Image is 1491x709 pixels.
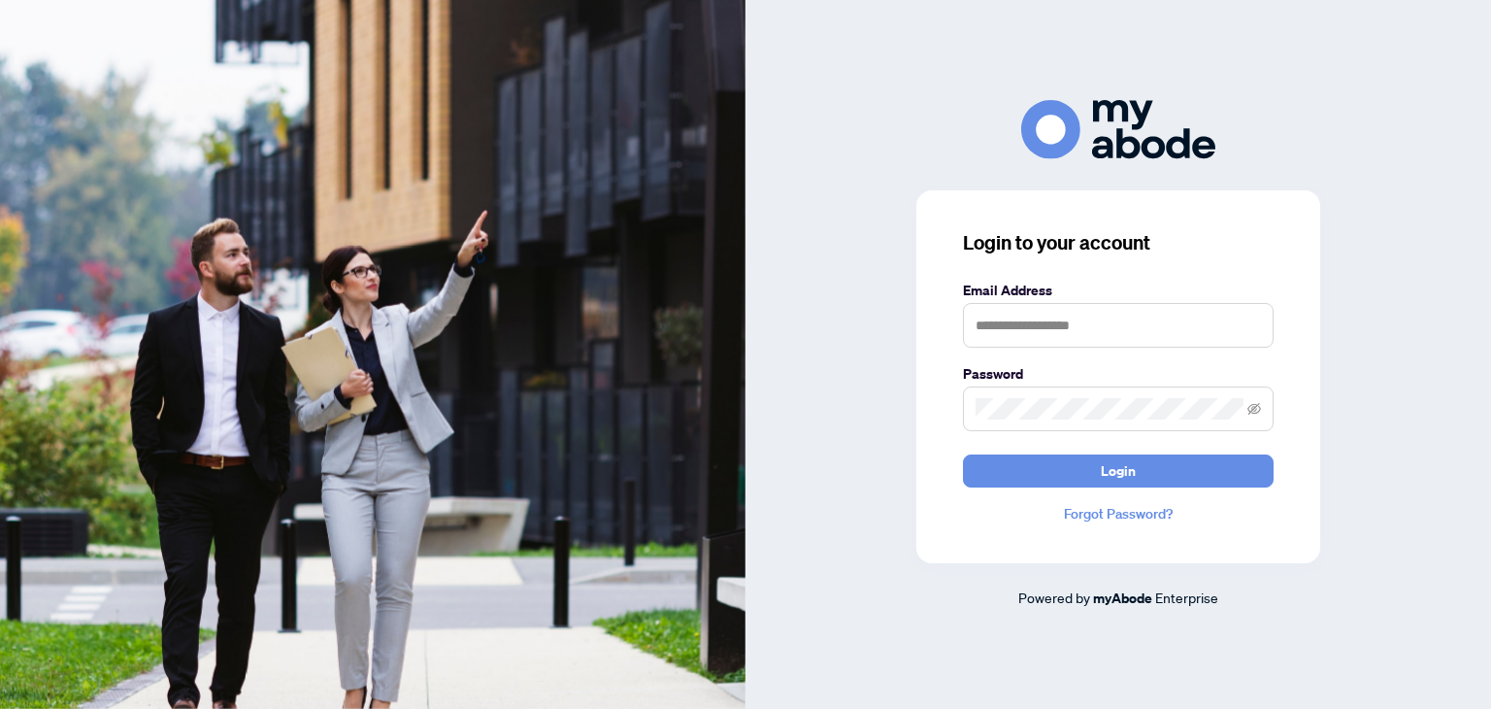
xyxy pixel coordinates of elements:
span: Enterprise [1155,589,1218,606]
a: myAbode [1093,588,1152,609]
label: Password [963,363,1274,385]
label: Email Address [963,280,1274,301]
button: Login [963,455,1274,488]
a: Forgot Password? [963,503,1274,524]
h3: Login to your account [963,229,1274,256]
span: eye-invisible [1247,402,1261,416]
span: Powered by [1018,589,1090,606]
img: ma-logo [1021,100,1215,159]
span: Login [1101,456,1136,487]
